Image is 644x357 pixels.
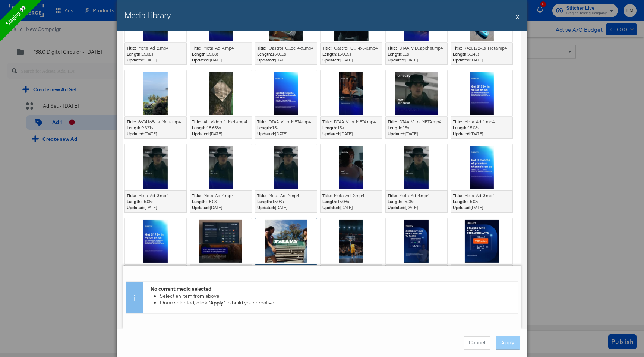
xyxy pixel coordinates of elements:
[127,57,145,63] strong: Updated:
[257,193,266,198] strong: Title:
[322,57,340,63] strong: Updated:
[388,125,445,131] div: 15 s
[388,205,445,211] div: [DATE]
[322,125,337,130] strong: Length:
[453,131,471,136] strong: Updated:
[322,57,380,63] div: [DATE]
[210,299,223,306] strong: Apply
[322,199,337,204] strong: Length:
[388,51,402,57] strong: Length:
[203,193,250,199] div: Meta_Ad_4.mp4
[127,199,184,205] div: 15.08 s
[203,119,250,125] div: Alt_Video_1_Meta.mp4
[138,193,184,199] div: Meta_Ad_3.mp4
[127,131,145,136] strong: Updated:
[388,45,397,51] strong: Title:
[192,131,250,137] div: [DATE]
[322,205,380,211] div: [DATE]
[453,57,511,63] div: [DATE]
[322,193,332,198] strong: Title:
[322,205,340,210] strong: Updated:
[127,57,184,63] div: [DATE]
[453,131,511,137] div: [DATE]
[192,199,207,204] strong: Length:
[388,193,397,198] strong: Title:
[453,199,468,204] strong: Length:
[322,45,332,51] strong: Title:
[334,119,380,125] div: DTAA_VI...s_META.mp4
[192,57,250,63] div: [DATE]
[399,119,445,125] div: DTAA_VI...o_META.mp4
[399,45,445,51] div: DTAA_VID...apchat.mp4
[322,131,380,137] div: [DATE]
[388,125,402,130] strong: Length:
[388,57,405,63] strong: Updated:
[464,336,490,350] button: Cancel
[257,125,272,130] strong: Length:
[127,51,142,57] strong: Length:
[257,199,272,204] strong: Length:
[453,51,511,57] div: 9.045 s
[453,205,471,210] strong: Updated:
[203,45,250,51] div: Meta_Ad_4.mp4
[138,119,184,125] div: 6604168-...s_Meta.mp4
[257,57,315,63] div: [DATE]
[399,193,445,199] div: Meta_Ad_4.mp4
[322,199,380,205] div: 15.08 s
[453,199,511,205] div: 15.08 s
[127,199,142,204] strong: Length:
[192,119,201,124] strong: Title:
[257,205,275,210] strong: Updated:
[257,51,272,57] strong: Length:
[257,205,315,211] div: [DATE]
[160,299,514,306] li: Once selected, click " " to build your creative.
[192,131,210,136] strong: Updated:
[453,45,462,51] strong: Title:
[257,57,275,63] strong: Updated:
[127,119,136,124] strong: Title:
[322,51,337,57] strong: Length:
[334,193,380,199] div: Meta_Ad_2.mp4
[388,51,445,57] div: 15 s
[515,9,520,24] button: X
[192,193,201,198] strong: Title:
[192,57,210,63] strong: Updated:
[453,193,462,198] strong: Title:
[127,51,184,57] div: 15.08 s
[257,131,315,137] div: [DATE]
[127,193,136,198] strong: Title:
[322,131,340,136] strong: Updated:
[334,45,380,51] div: Castrol_C..._4x5-3.mp4
[464,45,511,51] div: 7426172-...s_Meta.mp4
[192,205,250,211] div: [DATE]
[464,193,511,199] div: Meta_Ad_3.mp4
[453,205,511,211] div: [DATE]
[160,292,514,299] li: Select an item from above
[138,45,184,51] div: Meta_Ad_2.mp4
[124,9,170,20] h2: Media Library
[127,125,142,130] strong: Length:
[192,125,207,130] strong: Length:
[269,193,315,199] div: Meta_Ad_2.mp4
[453,57,471,63] strong: Updated:
[388,131,445,137] div: [DATE]
[192,125,250,131] div: 15.658 s
[388,57,445,63] div: [DATE]
[453,119,462,124] strong: Title:
[192,45,201,51] strong: Title:
[388,199,445,205] div: 15.08 s
[192,199,250,205] div: 15.08 s
[127,45,136,51] strong: Title:
[322,125,380,131] div: 15 s
[322,51,380,57] div: 15.015 s
[388,205,405,210] strong: Updated:
[127,205,145,210] strong: Updated:
[127,125,184,131] div: 9.321 s
[453,125,511,131] div: 15.08 s
[192,51,207,57] strong: Length:
[127,205,184,211] div: [DATE]
[388,119,397,124] strong: Title:
[269,119,315,125] div: DTAA_VI...o_META.mp4
[127,131,184,137] div: [DATE]
[192,205,210,210] strong: Updated:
